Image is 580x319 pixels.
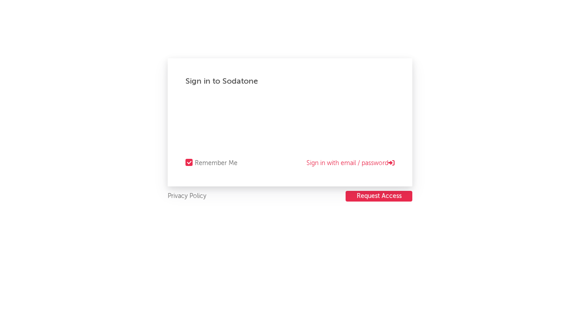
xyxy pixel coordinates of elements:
[185,76,395,87] div: Sign in to Sodatone
[306,158,395,169] a: Sign in with email / password
[195,158,238,169] div: Remember Me
[168,191,206,202] a: Privacy Policy
[346,191,412,202] button: Request Access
